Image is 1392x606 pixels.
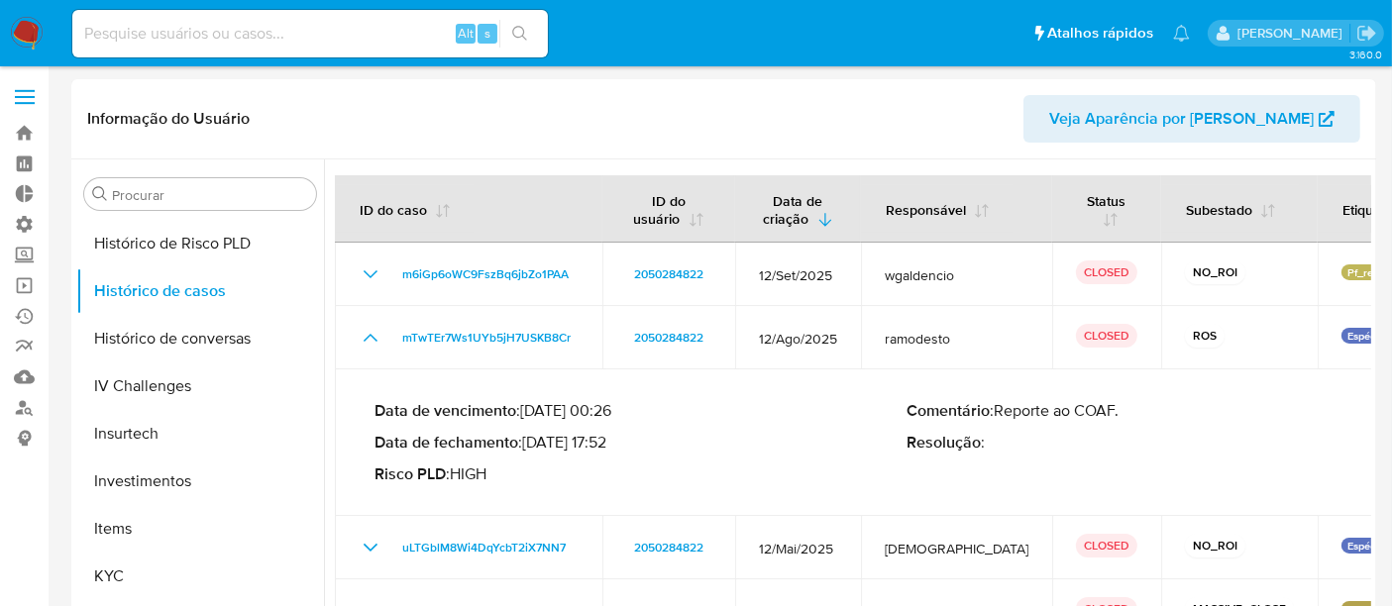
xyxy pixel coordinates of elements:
[1023,95,1360,143] button: Veja Aparência por [PERSON_NAME]
[76,457,324,505] button: Investimentos
[76,220,324,267] button: Histórico de Risco PLD
[1237,24,1349,43] p: alexandra.macedo@mercadolivre.com
[76,267,324,315] button: Histórico de casos
[92,186,108,202] button: Procurar
[76,362,324,410] button: IV Challenges
[1356,23,1377,44] a: Sair
[1049,95,1314,143] span: Veja Aparência por [PERSON_NAME]
[76,553,324,600] button: KYC
[76,315,324,362] button: Histórico de conversas
[112,186,308,204] input: Procurar
[458,24,474,43] span: Alt
[72,21,548,47] input: Pesquise usuários ou casos...
[76,505,324,553] button: Items
[87,109,250,129] h1: Informação do Usuário
[484,24,490,43] span: s
[76,410,324,457] button: Insurtech
[1047,23,1153,44] span: Atalhos rápidos
[1173,25,1190,42] a: Notificações
[499,20,540,48] button: search-icon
